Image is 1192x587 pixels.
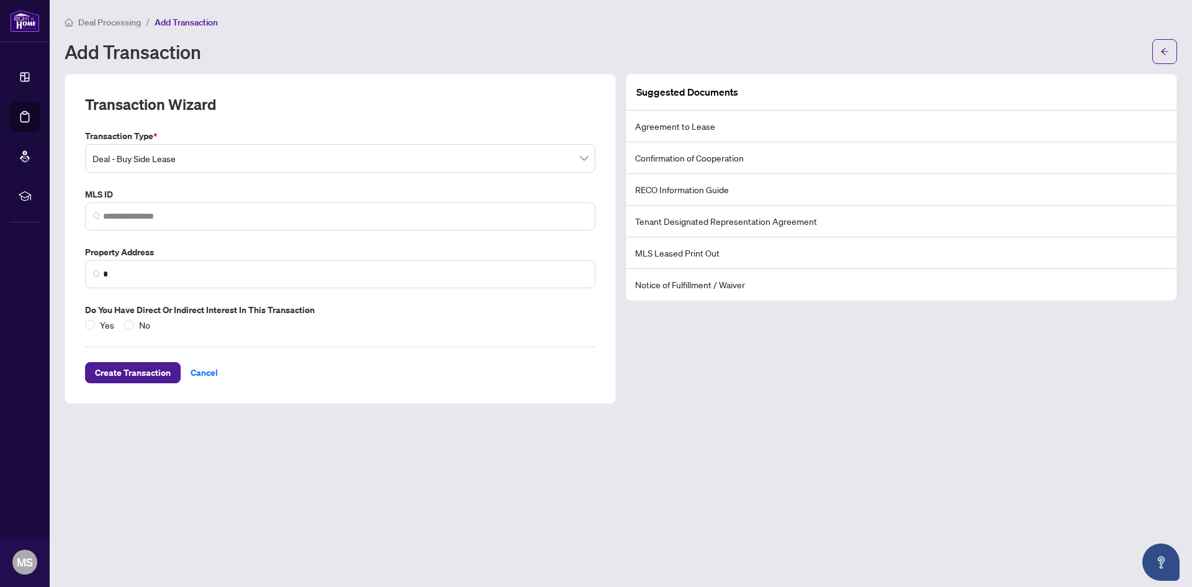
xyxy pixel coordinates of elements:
[65,42,201,61] h1: Add Transaction
[93,270,101,278] img: search_icon
[626,206,1176,237] li: Tenant Designated Representation Agreement
[10,9,40,32] img: logo
[85,245,595,259] label: Property Address
[85,129,595,143] label: Transaction Type
[146,15,150,29] li: /
[636,84,738,100] article: Suggested Documents
[134,318,155,332] span: No
[85,303,595,317] label: Do you have direct or indirect interest in this transaction
[1160,47,1169,56] span: arrow-left
[626,237,1176,269] li: MLS Leased Print Out
[191,363,218,383] span: Cancel
[17,553,33,571] span: MS
[85,94,216,114] h2: Transaction Wizard
[93,212,101,220] img: search_icon
[85,188,595,201] label: MLS ID
[626,111,1176,142] li: Agreement to Lease
[181,362,228,383] button: Cancel
[626,142,1176,174] li: Confirmation of Cooperation
[95,363,171,383] span: Create Transaction
[1142,544,1180,581] button: Open asap
[78,17,141,28] span: Deal Processing
[93,147,588,170] span: Deal - Buy Side Lease
[626,269,1176,300] li: Notice of Fulfillment / Waiver
[65,18,73,27] span: home
[85,362,181,383] button: Create Transaction
[155,17,218,28] span: Add Transaction
[626,174,1176,206] li: RECO Information Guide
[95,318,119,332] span: Yes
